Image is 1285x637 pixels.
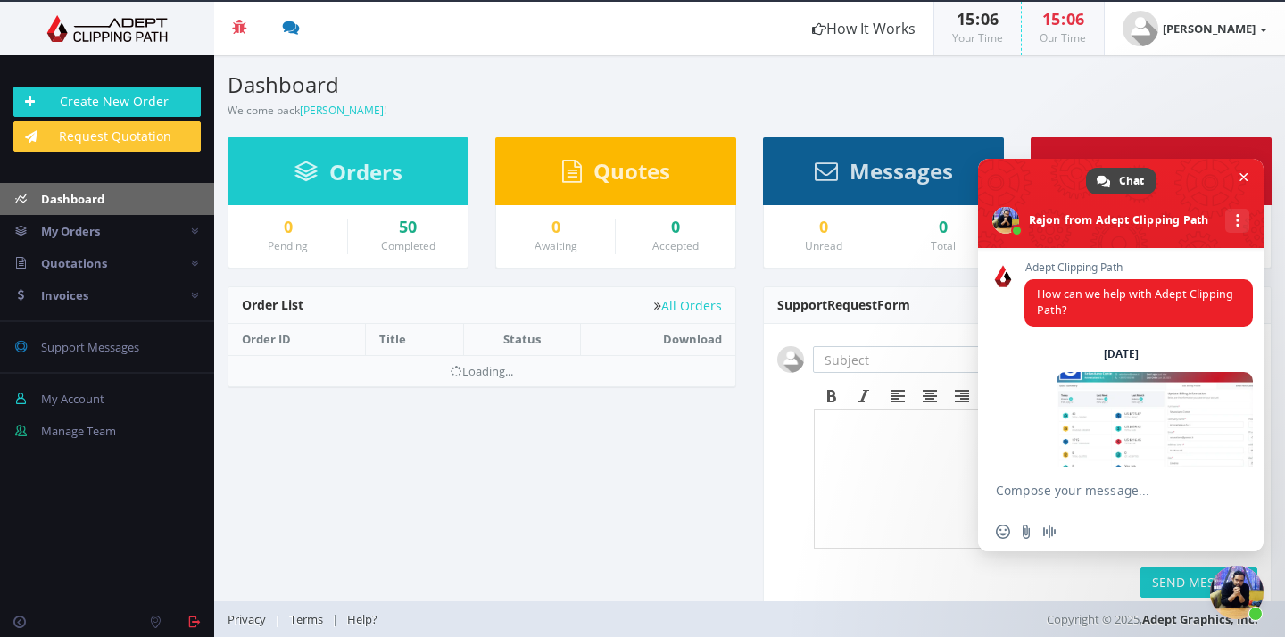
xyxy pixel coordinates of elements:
[281,611,332,627] a: Terms
[13,87,201,117] a: Create New Order
[815,410,1256,548] iframe: Rich Text Area. Press ALT-F9 for menu. Press ALT-F10 for toolbar. Press ALT-0 for help
[41,423,116,439] span: Manage Team
[41,391,104,407] span: My Account
[629,219,722,236] a: 0
[41,223,100,239] span: My Orders
[41,191,104,207] span: Dashboard
[1024,261,1253,274] span: Adept Clipping Path
[41,255,107,271] span: Quotations
[1120,156,1207,186] span: Invoices
[914,385,946,408] div: Align center
[242,219,334,236] a: 0
[294,168,402,184] a: Orders
[827,296,877,313] span: Request
[329,157,402,186] span: Orders
[1210,566,1264,619] a: Close chat
[777,219,869,236] a: 0
[777,296,910,313] span: Support Form
[1234,168,1253,186] span: Close chat
[581,324,735,355] th: Download
[1140,567,1257,598] button: SEND MESSAGE
[13,121,201,152] a: Request Quotation
[882,385,914,408] div: Align left
[1123,11,1158,46] img: user_default.jpg
[1047,610,1258,628] span: Copyright © 2025,
[1060,8,1066,29] span: :
[654,299,722,312] a: All Orders
[1086,168,1156,194] a: Chat
[897,219,990,236] div: 0
[815,167,953,183] a: Messages
[1042,525,1057,539] span: Audio message
[974,8,981,29] span: :
[1040,30,1086,45] small: Our Time
[946,385,978,408] div: Align right
[1037,286,1233,318] span: How can we help with Adept Clipping Path?
[1104,349,1139,360] div: [DATE]
[848,385,880,408] div: Italic
[562,167,670,183] a: Quotes
[228,324,366,355] th: Order ID
[242,296,303,313] span: Order List
[1119,168,1144,194] span: Chat
[1142,611,1258,627] a: Adept Graphics, Inc.
[228,103,386,118] small: Welcome back !
[850,156,953,186] span: Messages
[13,15,201,42] img: Adept Graphics
[300,103,384,118] a: [PERSON_NAME]
[228,611,275,627] a: Privacy
[1105,2,1285,55] a: [PERSON_NAME]
[996,467,1210,512] textarea: Compose your message...
[510,219,601,236] a: 0
[813,346,1022,373] input: Subject
[268,238,308,253] small: Pending
[794,2,933,55] a: How It Works
[1019,525,1033,539] span: Send a file
[1042,8,1060,29] span: 15
[816,385,848,408] div: Bold
[805,238,842,253] small: Unread
[228,355,735,386] td: Loading...
[981,8,999,29] span: 06
[338,611,386,627] a: Help?
[463,324,580,355] th: Status
[1163,21,1256,37] strong: [PERSON_NAME]
[593,156,670,186] span: Quotes
[996,525,1010,539] span: Insert an emoji
[931,238,956,253] small: Total
[381,238,435,253] small: Completed
[361,219,454,236] a: 50
[1066,8,1084,29] span: 06
[41,339,139,355] span: Support Messages
[228,601,924,637] div: | |
[957,8,974,29] span: 15
[777,346,804,373] img: user_default.jpg
[952,30,1003,45] small: Your Time
[366,324,464,355] th: Title
[652,238,699,253] small: Accepted
[41,287,88,303] span: Invoices
[535,238,577,253] small: Awaiting
[228,73,736,96] h3: Dashboard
